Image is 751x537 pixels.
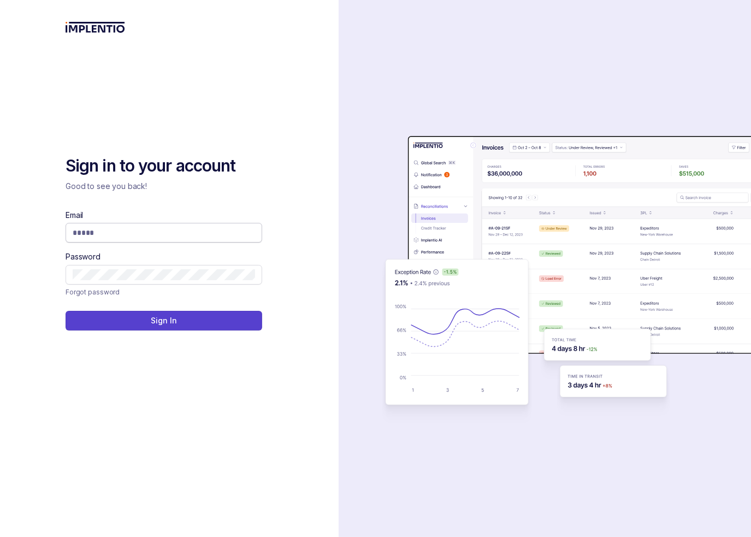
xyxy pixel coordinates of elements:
p: Sign In [151,315,176,326]
p: Good to see you back! [66,181,262,192]
p: Forgot password [66,287,120,298]
a: Link Forgot password [66,287,120,298]
button: Sign In [66,311,262,331]
label: Password [66,251,100,262]
img: logo [66,22,125,33]
label: Email [66,210,83,221]
h2: Sign in to your account [66,155,262,177]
